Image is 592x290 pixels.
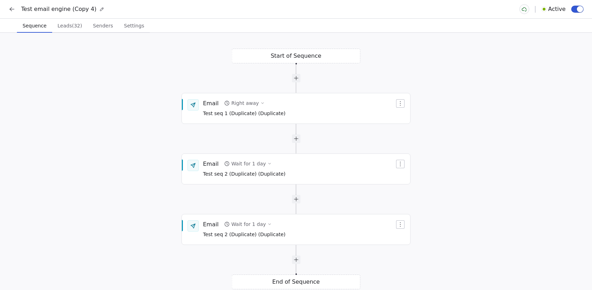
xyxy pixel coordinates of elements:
button: Wait for 1 day [221,159,274,169]
button: Wait for 1 day [221,219,274,229]
span: Sequence [20,21,49,31]
span: Leads (32) [55,21,85,31]
div: Start of Sequence [232,49,360,63]
div: Right away [231,100,259,107]
div: EmailWait for 1 dayTest seq 2 (Duplicate) (Duplicate) [181,214,411,245]
span: Test seq 2 (Duplicate) (Duplicate) [203,170,285,178]
div: EmailWait for 1 dayTest seq 2 (Duplicate) (Duplicate) [181,153,411,184]
span: Active [548,5,566,13]
div: EmailRight awayTest seq 1 (Duplicate) (Duplicate) [181,93,411,124]
div: Wait for 1 day [231,221,266,228]
div: Wait for 1 day [231,160,266,167]
div: End of Sequence [232,275,360,289]
button: Right away [221,98,267,108]
div: Email [203,99,218,107]
span: Test seq 1 (Duplicate) (Duplicate) [203,110,285,118]
span: Test seq 2 (Duplicate) (Duplicate) [203,231,285,239]
span: Settings [121,21,147,31]
div: Email [203,220,218,228]
span: Test email engine (Copy 4) [21,5,97,13]
div: Email [203,160,218,168]
span: Senders [90,21,116,31]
